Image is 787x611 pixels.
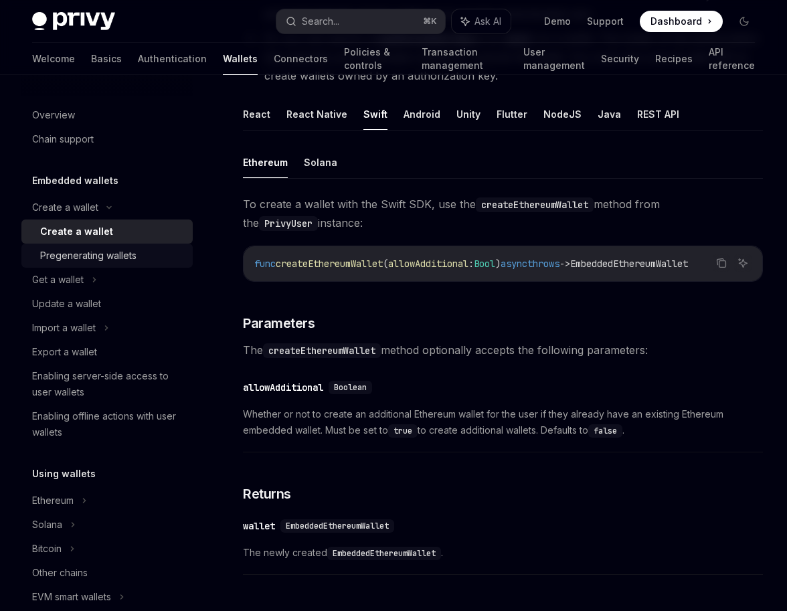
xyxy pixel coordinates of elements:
a: Enabling server-side access to user wallets [21,364,193,404]
button: React Native [286,98,347,130]
span: EmbeddedEthereumWallet [570,258,688,270]
button: Flutter [497,98,527,130]
button: Android [404,98,440,130]
div: EVM smart wallets [32,589,111,605]
code: PrivyUser [259,216,318,231]
span: throws [527,258,559,270]
span: To create a wallet with the Swift SDK, use the method from the instance: [243,195,763,232]
div: Overview [32,107,75,123]
div: Search... [302,13,339,29]
button: Toggle dark mode [733,11,755,32]
a: Transaction management [422,43,507,75]
a: API reference [709,43,755,75]
button: React [243,98,270,130]
div: Bitcoin [32,541,62,557]
div: Create a wallet [32,199,98,215]
code: EmbeddedEthereumWallet [327,547,441,560]
a: Update a wallet [21,292,193,316]
span: func [254,258,276,270]
button: Ask AI [734,254,752,272]
span: ( [383,258,388,270]
span: The newly created . [243,545,763,561]
span: Boolean [334,382,367,393]
button: Copy the contents from the code block [713,254,730,272]
a: Export a wallet [21,340,193,364]
code: createEthereumWallet [476,197,594,212]
div: Export a wallet [32,344,97,360]
button: Unity [456,98,480,130]
a: Overview [21,103,193,127]
a: Demo [544,15,571,28]
span: The method optionally accepts the following parameters: [243,341,763,359]
div: Get a wallet [32,272,84,288]
div: Pregenerating wallets [40,248,137,264]
img: dark logo [32,12,115,31]
button: REST API [637,98,679,130]
span: : [468,258,474,270]
a: Policies & controls [344,43,406,75]
code: true [388,424,418,438]
a: Pregenerating wallets [21,244,193,268]
a: Other chains [21,561,193,585]
span: Returns [243,485,291,503]
a: Welcome [32,43,75,75]
div: allowAdditional [243,381,323,394]
span: ⌘ K [423,16,437,27]
button: Search...⌘K [276,9,444,33]
a: Create a wallet [21,220,193,244]
span: Parameters [243,314,315,333]
button: Ethereum [243,147,288,178]
div: Enabling server-side access to user wallets [32,368,185,400]
div: Create a wallet [40,224,113,240]
span: async [501,258,527,270]
h5: Using wallets [32,466,96,482]
div: Import a wallet [32,320,96,336]
button: Solana [304,147,337,178]
button: Ask AI [452,9,511,33]
button: NodeJS [543,98,582,130]
div: Chain support [32,131,94,147]
button: Swift [363,98,387,130]
a: Wallets [223,43,258,75]
div: Enabling offline actions with user wallets [32,408,185,440]
a: Connectors [274,43,328,75]
a: Recipes [655,43,693,75]
span: ) [495,258,501,270]
a: Support [587,15,624,28]
code: createEthereumWallet [263,343,381,358]
a: Enabling offline actions with user wallets [21,404,193,444]
button: Java [598,98,621,130]
div: Ethereum [32,493,74,509]
div: Other chains [32,565,88,581]
code: false [588,424,622,438]
span: EmbeddedEthereumWallet [286,521,389,531]
a: Authentication [138,43,207,75]
span: createEthereumWallet [276,258,383,270]
div: Update a wallet [32,296,101,312]
span: Bool [474,258,495,270]
a: Security [601,43,639,75]
a: User management [523,43,585,75]
div: wallet [243,519,275,533]
a: Basics [91,43,122,75]
a: Dashboard [640,11,723,32]
h5: Embedded wallets [32,173,118,189]
span: Whether or not to create an additional Ethereum wallet for the user if they already have an exist... [243,406,763,438]
div: Solana [32,517,62,533]
span: Dashboard [650,15,702,28]
span: allowAdditional [388,258,468,270]
span: Ask AI [474,15,501,28]
a: Chain support [21,127,193,151]
span: -> [559,258,570,270]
